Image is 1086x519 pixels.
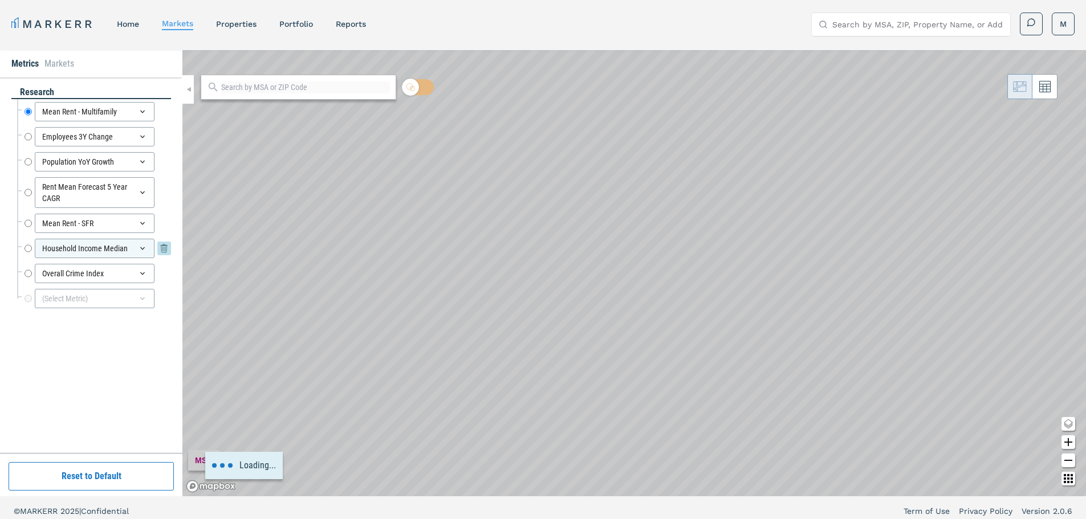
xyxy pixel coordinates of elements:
button: Change style map button [1061,417,1075,431]
div: Mean Rent - Multifamily [35,102,154,121]
div: (Select Metric) [35,289,154,308]
a: properties [216,19,257,28]
div: Employees 3Y Change [35,127,154,146]
div: Loading... [205,452,283,479]
button: Reset to Default [9,462,174,491]
input: Search by MSA, ZIP, Property Name, or Address [832,13,1003,36]
a: Version 2.0.6 [1022,505,1072,517]
div: research [11,86,171,99]
span: © [14,506,20,516]
a: markets [162,19,193,28]
a: Mapbox logo [186,480,236,493]
span: MARKERR [20,506,60,516]
div: Rent Mean Forecast 5 Year CAGR [35,177,154,208]
a: home [117,19,139,28]
div: Household Income Median [35,239,154,258]
div: Population YoY Growth [35,152,154,171]
div: Overall Crime Index [35,264,154,283]
a: Portfolio [279,19,313,28]
span: Confidential [81,506,129,516]
button: Zoom out map button [1061,453,1075,467]
button: M [1052,13,1075,35]
button: Other options map button [1061,472,1075,485]
div: Mean Rent - SFR [35,214,154,233]
a: Privacy Policy [959,505,1012,517]
span: M [1060,18,1067,30]
button: Zoom in map button [1061,435,1075,449]
li: Markets [44,57,74,71]
a: MARKERR [11,16,94,32]
input: Search by MSA or ZIP Code [221,81,390,93]
span: 2025 | [60,506,81,516]
a: reports [336,19,366,28]
li: Metrics [11,57,39,71]
a: Term of Use [904,505,950,517]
